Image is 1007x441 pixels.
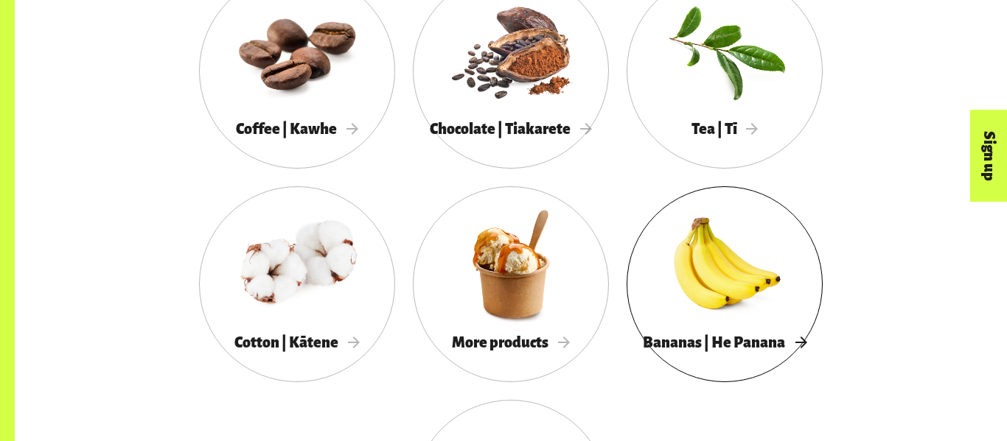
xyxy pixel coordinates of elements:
[234,334,360,350] span: Cotton | Kātene
[452,334,570,350] span: More products
[627,186,823,382] a: Bananas | He Panana
[199,186,395,382] a: Cotton | Kātene
[413,186,609,382] a: More products
[643,334,806,350] span: Bananas | He Panana
[236,121,358,137] span: Coffee | Kawhe
[430,121,592,137] span: Chocolate | Tiakarete
[691,121,759,137] span: Tea | Tī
